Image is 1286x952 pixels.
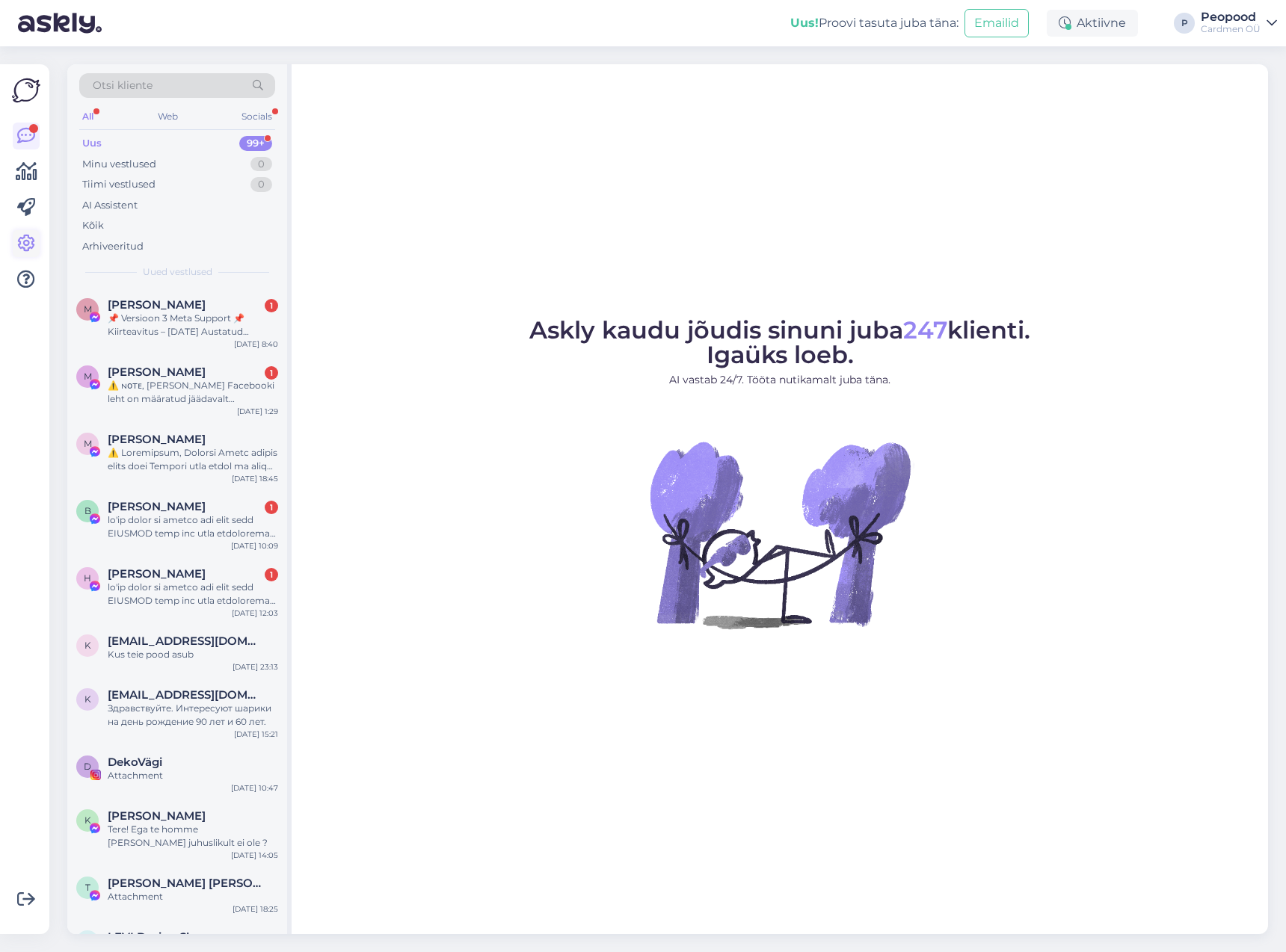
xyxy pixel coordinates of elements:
[108,890,278,903] div: Attachment
[108,365,206,379] span: Michael Chie
[108,823,278,850] div: Tere! Ega te homme [PERSON_NAME] juhuslikult ei ole ?
[108,567,206,581] span: Harry Constantinidou
[239,136,272,151] div: 99+
[234,339,278,350] div: [DATE] 8:40
[108,702,278,729] div: Здравствуйте. Интересуют шарики на день рождение 90 лет и 60 лет.
[155,107,181,126] div: Web
[233,661,278,673] div: [DATE] 23:13
[82,136,102,151] div: Uus
[84,371,92,382] span: M
[84,640,91,651] span: k
[790,14,959,32] div: Proovi tasuta juba täna:
[79,107,96,126] div: All
[790,16,819,30] b: Uus!
[108,513,278,540] div: lo'ip dolor si ametco adi elit sedd EIUSMOD temp inc utla etdoloremag aliquaen. adminim veniamqu ...
[237,406,278,417] div: [DATE] 1:29
[108,433,206,446] span: Martino Santos
[108,769,278,782] div: Attachment
[964,9,1029,37] button: Emailid
[232,608,278,619] div: [DATE] 12:03
[108,634,263,648] span: katach765@hotmail.com
[84,505,91,516] span: B
[1174,13,1195,34] div: P
[108,877,263,890] span: Teele Jürgenson
[231,850,278,861] div: [DATE] 14:05
[250,177,272,192] div: 0
[265,501,278,514] div: 1
[1201,11,1261,23] div: Peopood
[233,903,278,915] div: [DATE] 18:25
[250,157,272,172] div: 0
[108,648,278,661] div: Kus teie pood asub
[265,366,278,380] div: 1
[108,500,206,513] span: Barbara Fit
[1201,11,1277,35] a: PeopoodCardmen OÜ
[82,177,156,192] div: Tiimi vestlused
[84,572,91,584] span: H
[529,372,1030,388] p: AI vastab 24/7. Tööta nutikamalt juba täna.
[231,540,278,551] div: [DATE] 10:09
[84,693,91,705] span: k
[82,157,156,172] div: Minu vestlused
[12,76,40,105] img: Askly Logo
[143,265,212,279] span: Uued vestlused
[84,815,91,826] span: K
[1201,23,1261,35] div: Cardmen OÜ
[108,446,278,473] div: ⚠️ Loremipsum, Dolorsi Ametc adipis elits doei Tempori utla etdol ma aliqu enimadmin veniamqu nos...
[84,438,92,449] span: M
[84,761,91,772] span: D
[85,882,90,893] span: T
[108,930,209,944] span: LEVI Design Shop
[82,198,138,213] div: AI Assistent
[108,755,162,769] span: DekoVägi
[108,688,263,702] span: kostja.polunin@gmail.com
[1047,10,1138,37] div: Aktiivne
[645,400,914,669] img: No Chat active
[265,299,278,312] div: 1
[82,239,144,254] div: Arhiveeritud
[82,218,104,233] div: Kõik
[108,298,206,312] span: Matthias Ludwig
[84,303,92,315] span: M
[232,473,278,484] div: [DATE] 18:45
[239,107,275,126] div: Socials
[231,782,278,794] div: [DATE] 10:47
[108,379,278,406] div: ⚠️ ɴᴏᴛᴇ, [PERSON_NAME] Facebooki leht on määratud jäädavalt kustutama. Konto loomine, mis esineb ...
[529,315,1030,369] span: Askly kaudu jõudis sinuni juba klienti. Igaüks loeb.
[108,581,278,608] div: lo'ip dolor si ametco adi elit sedd EIUSMOD temp inc utla etdoloremag aliquaen. adminim veniamqu ...
[108,312,278,339] div: 📌 Versioon 3 Meta Support 📌 Kiirteavitus – [DATE] Austatud kasutaja, Teie lehelt on tuvastatud si...
[903,315,947,344] span: 247
[234,729,278,740] div: [DATE] 15:21
[93,78,153,93] span: Otsi kliente
[108,809,206,823] span: Kristi Suup
[265,568,278,581] div: 1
